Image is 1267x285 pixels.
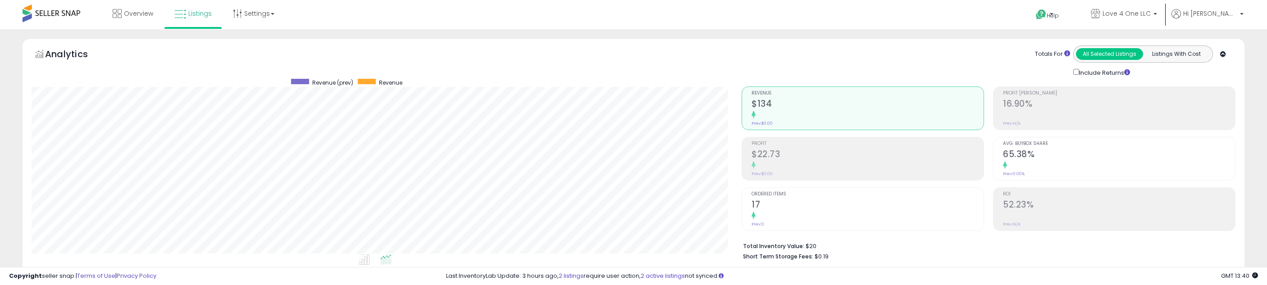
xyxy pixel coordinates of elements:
a: 2 listings [559,271,583,280]
span: Profit [752,141,984,146]
span: Avg. Buybox Share [1003,141,1235,146]
a: 2 active listings [641,271,685,280]
small: Prev: 0 [752,222,764,227]
span: Love 4 One LLC [1103,9,1151,18]
h2: $22.73 [752,149,984,161]
a: Privacy Policy [117,271,156,280]
div: Totals For [1035,50,1070,59]
i: Get Help [1035,9,1047,20]
h2: 17 [752,199,984,212]
button: Listings With Cost [1143,48,1210,60]
a: Help [1029,2,1076,29]
h2: 16.90% [1003,99,1235,111]
b: Short Term Storage Fees: [743,253,813,260]
span: Listings [188,9,212,18]
small: Prev: $0.00 [752,121,773,126]
span: Revenue [379,79,402,86]
span: $0.19 [815,252,829,261]
div: Last InventoryLab Update: 3 hours ago, require user action, not synced. [446,272,1258,280]
span: 2025-08-10 13:40 GMT [1221,271,1258,280]
div: seller snap | | [9,272,156,280]
span: Ordered Items [752,192,984,197]
small: Prev: $0.00 [752,171,773,176]
strong: Copyright [9,271,42,280]
a: Hi [PERSON_NAME] [1171,9,1244,29]
h2: 65.38% [1003,149,1235,161]
b: Total Inventory Value: [743,242,804,250]
h2: 52.23% [1003,199,1235,212]
h2: $134 [752,99,984,111]
li: $20 [743,240,1229,251]
div: Include Returns [1066,67,1141,77]
span: Help [1047,12,1059,19]
span: ROI [1003,192,1235,197]
span: Hi [PERSON_NAME] [1183,9,1237,18]
small: Prev: N/A [1003,121,1021,126]
span: Overview [124,9,153,18]
span: Revenue [752,91,984,96]
a: Terms of Use [77,271,115,280]
small: Prev: 0.00% [1003,171,1025,176]
button: All Selected Listings [1076,48,1143,60]
span: Revenue (prev) [312,79,353,86]
h5: Analytics [45,48,105,63]
small: Prev: N/A [1003,222,1021,227]
span: Profit [PERSON_NAME] [1003,91,1235,96]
